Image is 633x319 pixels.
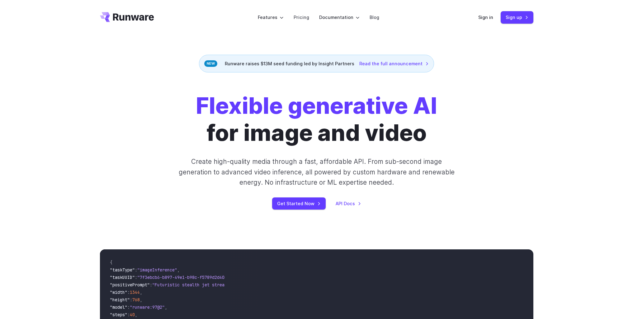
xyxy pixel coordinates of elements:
[127,312,130,317] span: :
[150,282,152,288] span: :
[359,60,429,67] a: Read the full announcement
[110,312,127,317] span: "steps"
[140,297,142,303] span: ,
[127,304,130,310] span: :
[272,197,326,210] a: Get Started Now
[110,289,127,295] span: "width"
[370,14,379,21] a: Blog
[132,297,140,303] span: 768
[110,267,135,273] span: "taskType"
[135,312,137,317] span: ,
[178,156,455,187] p: Create high-quality media through a fast, affordable API. From sub-second image generation to adv...
[258,14,284,21] label: Features
[336,200,361,207] a: API Docs
[130,297,132,303] span: :
[140,289,142,295] span: ,
[127,289,130,295] span: :
[152,282,379,288] span: "Futuristic stealth jet streaking through a neon-lit cityscape with glowing purple exhaust"
[130,304,165,310] span: "runware:97@2"
[135,267,137,273] span: :
[137,267,177,273] span: "imageInference"
[165,304,167,310] span: ,
[501,11,533,23] a: Sign up
[294,14,309,21] a: Pricing
[110,260,112,265] span: {
[100,12,154,22] a: Go to /
[137,275,232,280] span: "7f3ebcb6-b897-49e1-b98c-f5789d2d40d7"
[196,92,437,146] h1: for image and video
[199,55,434,72] div: Runware raises $13M seed funding led by Insight Partners
[110,282,150,288] span: "positivePrompt"
[130,312,135,317] span: 40
[130,289,140,295] span: 1344
[478,14,493,21] a: Sign in
[110,304,127,310] span: "model"
[135,275,137,280] span: :
[196,92,437,119] strong: Flexible generative AI
[110,297,130,303] span: "height"
[110,275,135,280] span: "taskUUID"
[319,14,360,21] label: Documentation
[177,267,180,273] span: ,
